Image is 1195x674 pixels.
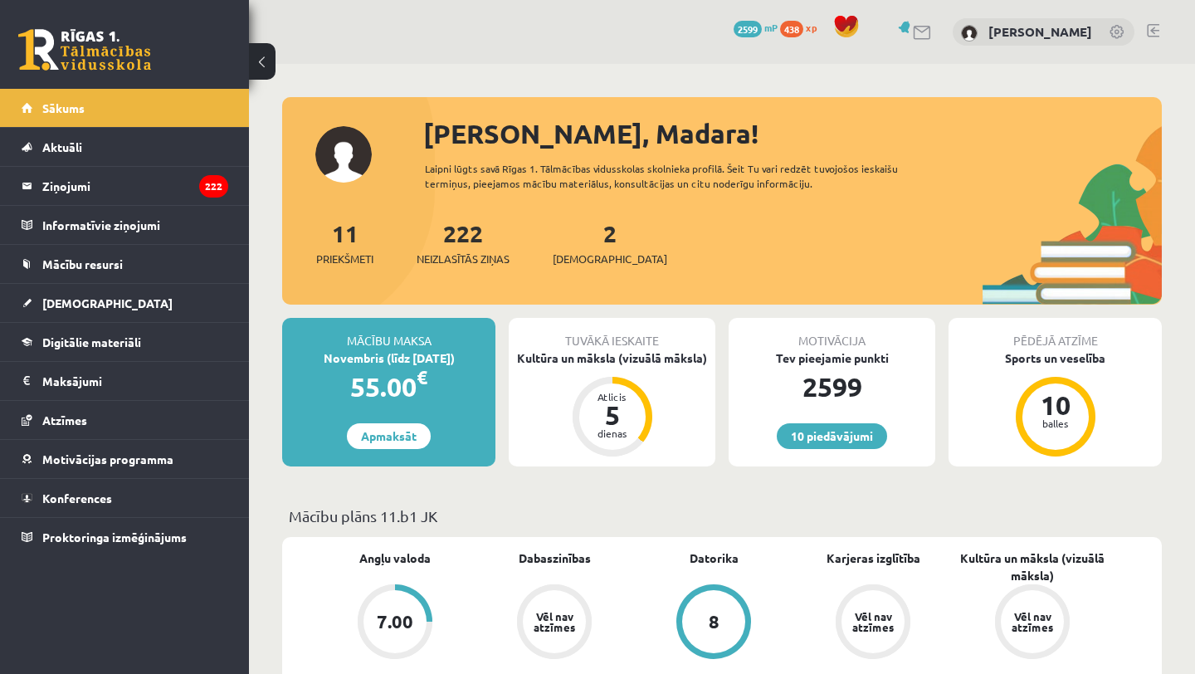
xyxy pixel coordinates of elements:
[1031,392,1080,418] div: 10
[734,21,778,34] a: 2599 mP
[42,413,87,427] span: Atzīmes
[806,21,817,34] span: xp
[425,161,953,191] div: Laipni lūgts savā Rīgas 1. Tālmācības vidusskolas skolnieka profilā. Šeit Tu vari redzēt tuvojošo...
[417,251,510,267] span: Neizlasītās ziņas
[953,549,1112,584] a: Kultūra un māksla (vizuālā māksla)
[729,318,935,349] div: Motivācija
[316,218,373,267] a: 11Priekšmeti
[423,114,1162,154] div: [PERSON_NAME], Madara!
[780,21,803,37] span: 438
[780,21,825,34] a: 438 xp
[827,549,920,567] a: Karjeras izglītība
[42,530,187,545] span: Proktoringa izmēģinājums
[22,89,228,127] a: Sākums
[949,349,1162,459] a: Sports un veselība 10 balles
[588,402,637,428] div: 5
[509,318,715,349] div: Tuvākā ieskaite
[690,549,739,567] a: Datorika
[777,423,887,449] a: 10 piedāvājumi
[282,318,495,349] div: Mācību maksa
[22,401,228,439] a: Atzīmes
[417,365,427,389] span: €
[475,584,634,662] a: Vēl nav atzīmes
[315,584,475,662] a: 7.00
[42,295,173,310] span: [DEMOGRAPHIC_DATA]
[988,23,1092,40] a: [PERSON_NAME]
[22,479,228,517] a: Konferences
[22,206,228,244] a: Informatīvie ziņojumi
[42,256,123,271] span: Mācību resursi
[509,349,715,367] div: Kultūra un māksla (vizuālā māksla)
[1009,611,1056,632] div: Vēl nav atzīmes
[42,100,85,115] span: Sākums
[417,218,510,267] a: 222Neizlasītās ziņas
[709,613,719,631] div: 8
[282,349,495,367] div: Novembris (līdz [DATE])
[22,362,228,400] a: Maksājumi
[22,128,228,166] a: Aktuāli
[22,518,228,556] a: Proktoringa izmēģinājums
[42,167,228,205] legend: Ziņojumi
[729,349,935,367] div: Tev pieejamie punkti
[793,584,953,662] a: Vēl nav atzīmes
[634,584,793,662] a: 8
[359,549,431,567] a: Angļu valoda
[764,21,778,34] span: mP
[553,251,667,267] span: [DEMOGRAPHIC_DATA]
[553,218,667,267] a: 2[DEMOGRAPHIC_DATA]
[377,613,413,631] div: 7.00
[199,175,228,198] i: 222
[282,367,495,407] div: 55.00
[42,206,228,244] legend: Informatīvie ziņojumi
[961,25,978,42] img: Madara Gintere
[22,284,228,322] a: [DEMOGRAPHIC_DATA]
[1031,418,1080,428] div: balles
[509,349,715,459] a: Kultūra un māksla (vizuālā māksla) Atlicis 5 dienas
[531,611,578,632] div: Vēl nav atzīmes
[949,318,1162,349] div: Pēdējā atzīme
[42,139,82,154] span: Aktuāli
[519,549,591,567] a: Dabaszinības
[42,335,141,349] span: Digitālie materiāli
[42,452,173,466] span: Motivācijas programma
[347,423,431,449] a: Apmaksāt
[316,251,373,267] span: Priekšmeti
[42,491,112,505] span: Konferences
[289,505,1155,527] p: Mācību plāns 11.b1 JK
[22,245,228,283] a: Mācību resursi
[729,367,935,407] div: 2599
[22,323,228,361] a: Digitālie materiāli
[588,428,637,438] div: dienas
[953,584,1112,662] a: Vēl nav atzīmes
[850,611,896,632] div: Vēl nav atzīmes
[949,349,1162,367] div: Sports un veselība
[22,440,228,478] a: Motivācijas programma
[588,392,637,402] div: Atlicis
[42,362,228,400] legend: Maksājumi
[734,21,762,37] span: 2599
[18,29,151,71] a: Rīgas 1. Tālmācības vidusskola
[22,167,228,205] a: Ziņojumi222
